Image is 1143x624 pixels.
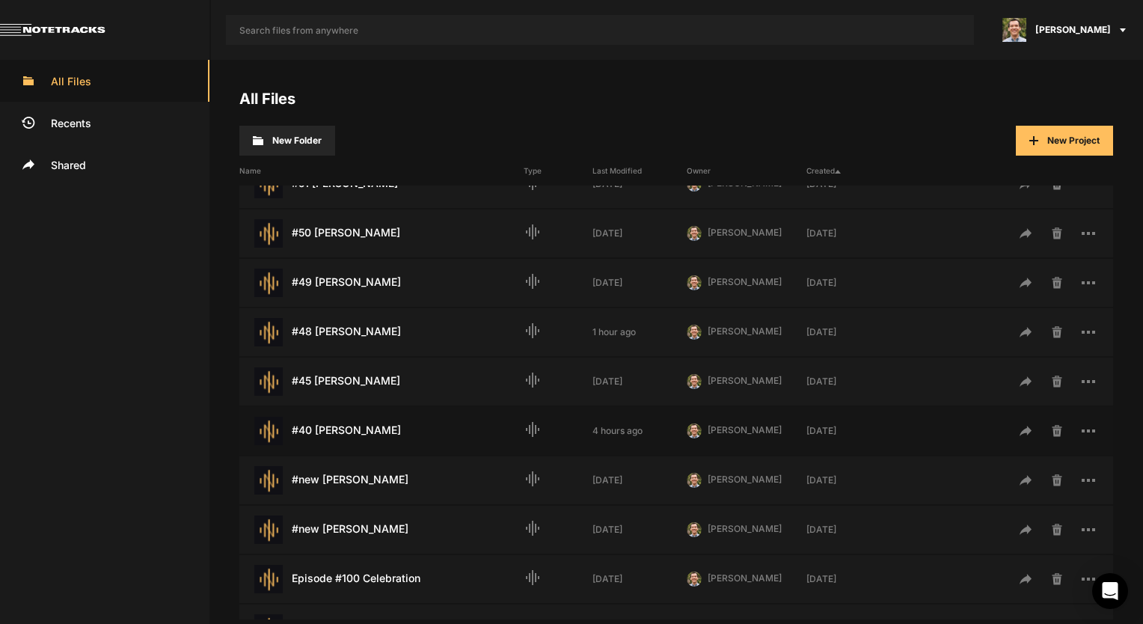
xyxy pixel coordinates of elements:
div: [DATE] [806,276,901,290]
div: Name [239,165,524,177]
img: star-track.png [254,417,283,445]
img: star-track.png [254,367,283,396]
div: 1 hour ago [592,325,687,339]
div: [DATE] [806,375,901,388]
div: Last Modified [592,165,687,177]
div: #50 [PERSON_NAME] [239,219,524,248]
span: New Project [1047,135,1100,146]
img: 424769395311cb87e8bb3f69157a6d24 [687,473,702,488]
div: #45 [PERSON_NAME] [239,367,524,396]
div: 4 hours ago [592,424,687,438]
div: Episode #100 Celebration [239,565,524,593]
div: #48 [PERSON_NAME] [239,318,524,346]
div: #new [PERSON_NAME] [239,516,524,544]
div: [DATE] [806,325,901,339]
div: #49 [PERSON_NAME] [239,269,524,297]
a: All Files [239,90,295,108]
img: 424769395311cb87e8bb3f69157a6d24 [687,226,702,241]
input: Search files from anywhere [226,15,974,45]
mat-icon: Audio [524,272,542,290]
div: #40 [PERSON_NAME] [239,417,524,445]
mat-icon: Audio [524,322,542,340]
div: [DATE] [592,227,687,240]
div: [DATE] [806,474,901,487]
span: [PERSON_NAME] [708,375,782,386]
div: Type [524,165,592,177]
img: 424769395311cb87e8bb3f69157a6d24 [687,374,702,389]
mat-icon: Audio [524,569,542,587]
div: Open Intercom Messenger [1092,573,1128,609]
div: Owner [687,165,806,177]
img: 424769395311cb87e8bb3f69157a6d24 [687,325,702,340]
img: star-track.png [254,466,283,495]
span: [PERSON_NAME] [708,227,782,238]
img: star-track.png [254,565,283,593]
div: [DATE] [592,523,687,536]
mat-icon: Audio [524,420,542,438]
div: [DATE] [806,523,901,536]
span: [PERSON_NAME] [708,572,782,584]
span: [PERSON_NAME] [708,523,782,534]
div: #new [PERSON_NAME] [239,466,524,495]
mat-icon: Audio [524,470,542,488]
div: [DATE] [592,276,687,290]
mat-icon: Audio [524,371,542,389]
img: 424769395311cb87e8bb3f69157a6d24 [1002,18,1026,42]
img: star-track.png [254,516,283,544]
img: star-track.png [254,269,283,297]
span: [PERSON_NAME] [1035,23,1111,37]
div: [DATE] [592,572,687,586]
div: [DATE] [592,474,687,487]
span: [PERSON_NAME] [708,474,782,485]
div: [DATE] [806,572,901,586]
img: 424769395311cb87e8bb3f69157a6d24 [687,572,702,587]
div: [DATE] [806,227,901,240]
img: star-track.png [254,219,283,248]
span: [PERSON_NAME] [708,276,782,287]
img: 424769395311cb87e8bb3f69157a6d24 [687,275,702,290]
div: [DATE] [592,375,687,388]
span: [PERSON_NAME] [708,424,782,435]
button: New Folder [239,126,335,156]
img: 424769395311cb87e8bb3f69157a6d24 [687,423,702,438]
span: [PERSON_NAME] [708,325,782,337]
img: star-track.png [254,318,283,346]
div: Created [806,165,901,177]
mat-icon: Audio [524,519,542,537]
mat-icon: Audio [524,223,542,241]
img: 424769395311cb87e8bb3f69157a6d24 [687,522,702,537]
button: New Project [1016,126,1113,156]
div: [DATE] [806,424,901,438]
